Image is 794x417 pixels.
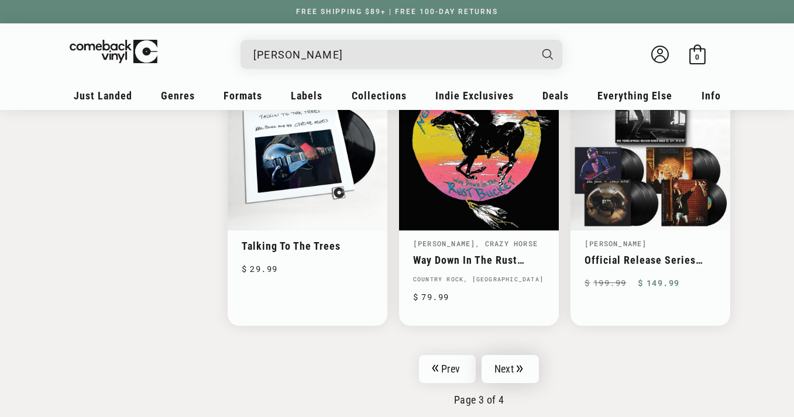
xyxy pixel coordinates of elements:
button: Search [532,40,563,69]
span: Genres [161,89,195,102]
span: Everything Else [597,89,672,102]
span: Collections [352,89,407,102]
a: Way Down In The Rust Bucket [413,254,545,266]
span: 0 [695,53,699,61]
a: Official Release Series Discs 22, 23+, 24 & 25 [585,254,716,266]
a: Prev [419,355,476,383]
span: Labels [291,89,322,102]
a: Talking To The Trees [242,240,373,252]
span: Just Landed [74,89,132,102]
a: , Crazy Horse [475,239,538,248]
span: Info [702,89,721,102]
div: Search [240,40,562,69]
a: [PERSON_NAME] [413,239,476,248]
span: Deals [542,89,569,102]
span: Indie Exclusives [435,89,514,102]
a: Next [482,355,539,383]
p: Page 3 of 4 [228,394,731,406]
a: FREE SHIPPING $89+ | FREE 100-DAY RETURNS [284,8,510,16]
nav: Pagination [228,355,731,406]
span: Formats [224,89,262,102]
a: [PERSON_NAME] [585,239,647,248]
input: When autocomplete results are available use up and down arrows to review and enter to select [253,43,531,67]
